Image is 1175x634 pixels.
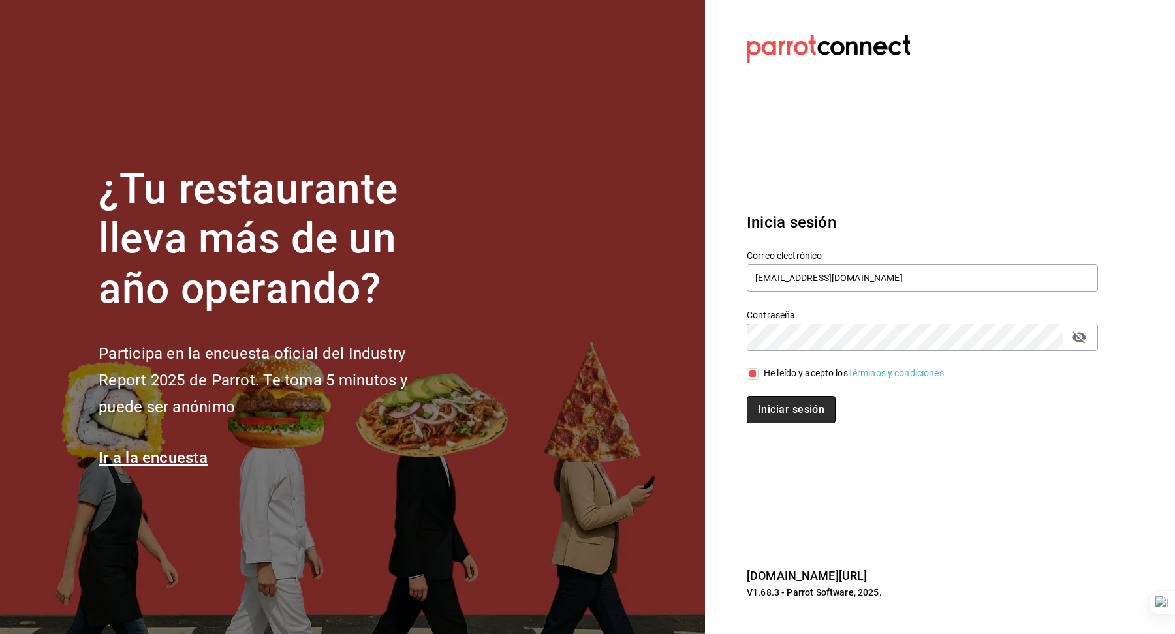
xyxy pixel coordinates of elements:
[1068,326,1090,348] button: passwordField
[747,310,1098,319] label: Contraseña
[764,367,947,380] div: He leído y acepto los
[99,340,451,420] h2: Participa en la encuesta oficial del Industry Report 2025 de Parrot. Te toma 5 minutos y puede se...
[848,368,947,378] a: Términos y condiciones.
[747,211,1098,234] h3: Inicia sesión
[99,164,451,314] h1: ¿Tu restaurante lleva más de un año operando?
[747,396,836,423] button: Iniciar sesión
[747,569,867,582] a: [DOMAIN_NAME][URL]
[99,449,208,467] a: Ir a la encuesta
[747,250,1098,260] label: Correo electrónico
[747,264,1098,292] input: Ingresa tu correo electrónico
[747,586,1098,599] p: V1.68.3 - Parrot Software, 2025.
